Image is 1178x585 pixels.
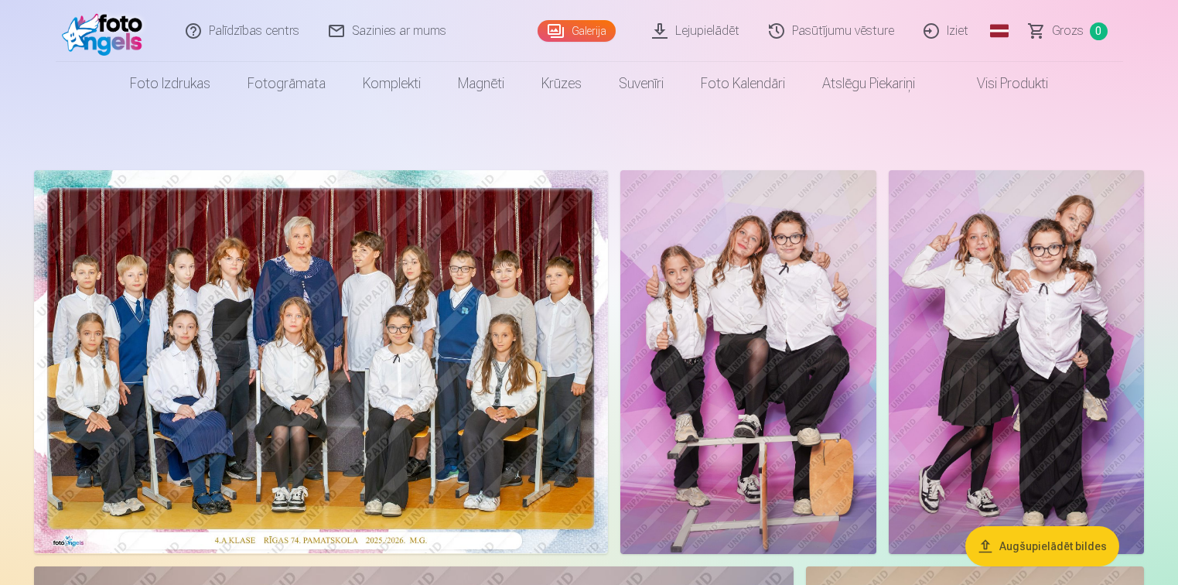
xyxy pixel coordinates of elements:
[111,62,229,105] a: Foto izdrukas
[1052,22,1084,40] span: Grozs
[1090,22,1108,40] span: 0
[229,62,344,105] a: Fotogrāmata
[538,20,616,42] a: Galerija
[600,62,682,105] a: Suvenīri
[439,62,523,105] a: Magnēti
[682,62,804,105] a: Foto kalendāri
[965,526,1119,566] button: Augšupielādēt bildes
[344,62,439,105] a: Komplekti
[523,62,600,105] a: Krūzes
[934,62,1067,105] a: Visi produkti
[62,6,151,56] img: /fa1
[804,62,934,105] a: Atslēgu piekariņi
